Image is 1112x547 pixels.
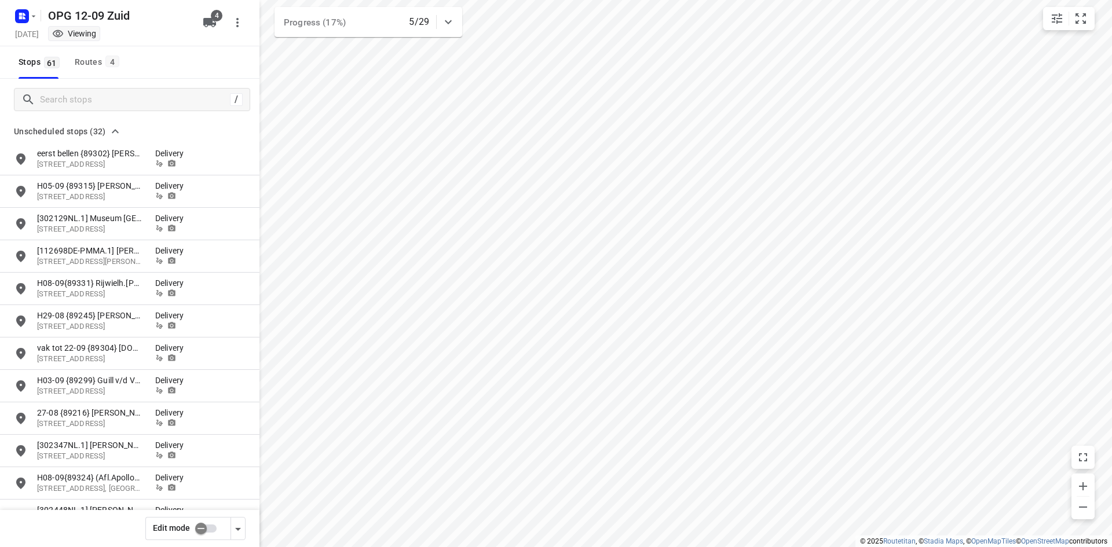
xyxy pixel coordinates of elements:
[198,11,221,34] button: 4
[105,56,119,67] span: 4
[155,148,190,159] p: Delivery
[44,57,60,68] span: 61
[860,537,1107,545] li: © 2025 , © , © © contributors
[37,407,144,418] p: 27-08 {89216} H.Mulder & Zoon
[52,28,96,39] div: You are currently in view mode. To make any changes, go to edit project.
[40,91,230,109] input: Search stops
[37,439,144,451] p: [302347NL.1] [PERSON_NAME]
[37,224,144,235] p: Steenstraat 37, 4561AR, Hulst, NL
[19,55,63,69] span: Stops
[1069,7,1092,30] button: Fit zoom
[155,212,190,224] p: Delivery
[75,55,123,69] div: Routes
[231,521,245,535] div: Driver app settings
[284,17,346,28] span: Progress (17%)
[155,375,190,386] p: Delivery
[37,386,144,397] p: Heuvelstraat 141, 5038SM, Tilburg, NL
[1021,537,1069,545] a: OpenStreetMap
[971,537,1016,545] a: OpenMapTiles
[37,451,144,462] p: Jacobusstraat 39, 4834WL, Breda, NL
[155,342,190,354] p: Delivery
[226,11,249,34] button: More
[155,277,190,289] p: Delivery
[230,93,243,106] div: /
[37,212,144,224] p: [302129NL.1] Museum Huist 's-Landsh
[37,256,144,267] p: Buschgasse 29a, 52152, Simmerath, DE
[155,407,190,418] p: Delivery
[37,375,144,386] p: H03-09 {89299} Guill v/d Ven Fietsspecialist
[37,342,144,354] p: vak tot 22-09 {89304} FixFiets.nl
[155,472,190,483] p: Delivery
[37,310,144,321] p: H29-08 {89245} Van der Wolf fietsen
[883,537,916,545] a: Routetitan
[155,439,190,451] p: Delivery
[275,7,462,37] div: Progress (17%)5/29
[37,418,144,429] p: Molenstraat 12, 2181JB, Hillegom, NL
[37,321,144,332] p: Raadhuisstraat 63, 2101HD, Heemstede, NL
[153,523,190,533] span: Edit mode
[37,354,144,365] p: Kotter 3, 3232CN, Brielle, NL
[37,159,144,170] p: Laanstraat 28, 3743BG, Baarn, NL
[9,124,125,138] button: Unscheduled stops (32)
[37,289,144,300] p: Lange Noordstraat 53, 4331CH, Middelburg, NL
[37,504,144,516] p: [302448NL.1] [PERSON_NAME]
[37,192,144,203] p: Molenstraat 12, 2181JB, Hillegom, NL
[1043,7,1095,30] div: small contained button group
[155,504,190,516] p: Delivery
[409,15,429,29] p: 5/29
[1045,7,1069,30] button: Map settings
[924,537,963,545] a: Stadia Maps
[37,472,144,483] p: H08-09{89324} (Afl.Apollobuurt) ZFP
[211,10,222,21] span: 4
[155,180,190,192] p: Delivery
[37,148,144,159] p: eerst bellen {89302} Robert Harms Tweewielers
[155,310,190,321] p: Delivery
[14,124,106,138] span: Unscheduled stops (32)
[37,483,144,494] p: Beethovenstraat 86, 1077JN, Amsterdam, nl
[155,245,190,256] p: Delivery
[37,180,144,192] p: H05-09 {89315} H.Mulder &amp;amp;amp; Zoon
[37,277,144,289] p: H08-09{89331} Rijwielh.Rens Petiet
[37,245,144,256] p: [112698DE-PMMA.1] Stefan Jerusalem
